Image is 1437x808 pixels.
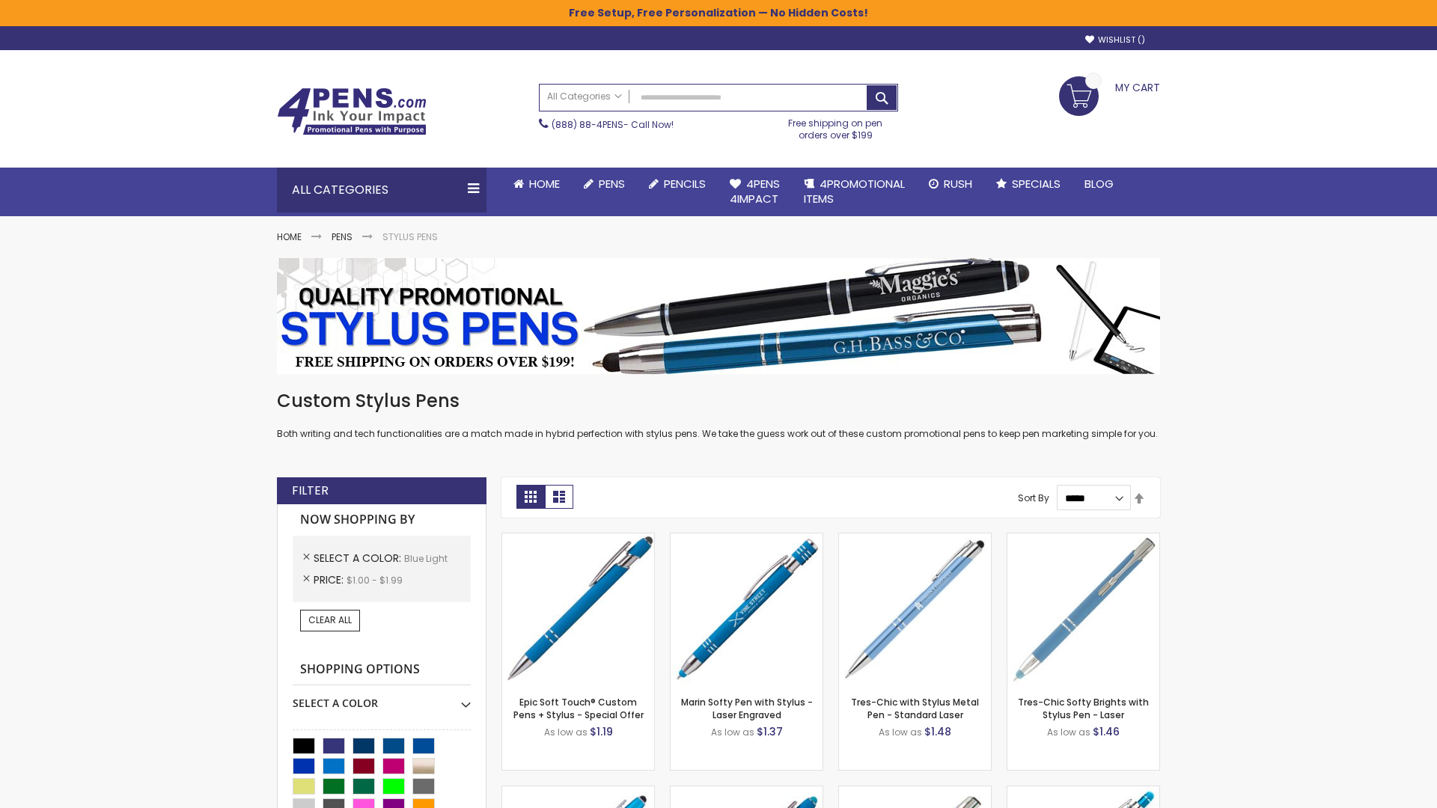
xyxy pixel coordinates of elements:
span: Select A Color [314,551,404,566]
span: $1.37 [757,724,783,739]
span: $1.46 [1093,724,1120,739]
img: Tres-Chic Softy Brights with Stylus Pen - Laser-Blue - Light [1007,533,1159,685]
a: Phoenix Softy Brights with Stylus Pen - Laser-Blue - Light [1007,786,1159,798]
span: $1.19 [590,724,613,739]
a: Ellipse Softy Brights with Stylus Pen - Laser-Blue - Light [671,786,823,798]
a: Wishlist [1085,34,1145,46]
span: Blue Light [404,552,448,565]
a: Tres-Chic Softy Brights with Stylus Pen - Laser-Blue - Light [1007,533,1159,545]
span: Price [314,572,347,587]
a: Blog [1073,168,1126,201]
a: Marin Softy Pen with Stylus - Laser Engraved-Blue - Light [671,533,823,545]
img: Stylus Pens [277,258,1160,374]
a: Clear All [300,610,360,631]
a: Pencils [637,168,718,201]
span: Pencils [664,176,706,192]
div: Both writing and tech functionalities are a match made in hybrid perfection with stylus pens. We ... [277,389,1160,441]
a: Home [501,168,572,201]
a: Specials [984,168,1073,201]
img: 4P-MS8B-Blue - Light [502,533,654,685]
span: As low as [711,726,754,738]
span: As low as [879,726,922,738]
img: Tres-Chic with Stylus Metal Pen - Standard Laser-Blue - Light [839,533,991,685]
span: Home [529,176,560,192]
a: Ellipse Stylus Pen - Standard Laser-Blue - Light [502,786,654,798]
a: 4Pens4impact [718,168,792,216]
a: All Categories [540,85,629,109]
span: Rush [944,176,972,192]
div: All Categories [277,168,486,212]
a: Tres-Chic Touch Pen - Standard Laser-Blue - Light [839,786,991,798]
a: (888) 88-4PENS [552,118,623,131]
span: Specials [1012,176,1061,192]
strong: Now Shopping by [293,504,471,536]
div: Free shipping on pen orders over $199 [773,111,899,141]
span: $1.00 - $1.99 [347,574,403,587]
a: Marin Softy Pen with Stylus - Laser Engraved [681,696,813,720]
strong: Shopping Options [293,654,471,686]
img: 4Pens Custom Pens and Promotional Products [277,88,427,135]
a: Epic Soft Touch® Custom Pens + Stylus - Special Offer [513,696,644,720]
a: Pens [572,168,637,201]
span: 4Pens 4impact [730,176,780,206]
span: As low as [544,726,588,738]
span: Blog [1084,176,1114,192]
span: 4PROMOTIONAL ITEMS [804,176,905,206]
strong: Stylus Pens [382,230,438,243]
span: Clear All [308,613,352,626]
a: 4PROMOTIONALITEMS [792,168,917,216]
a: Tres-Chic with Stylus Metal Pen - Standard Laser [851,696,979,720]
label: Sort By [1018,492,1049,504]
span: Pens [599,176,625,192]
span: $1.48 [924,724,951,739]
span: All Categories [547,91,622,102]
h1: Custom Stylus Pens [277,389,1160,413]
span: As low as [1047,726,1090,738]
div: Select A Color [293,685,471,711]
a: Tres-Chic with Stylus Metal Pen - Standard Laser-Blue - Light [839,533,991,545]
a: Pens [332,230,353,243]
a: Home [277,230,302,243]
a: Rush [917,168,984,201]
a: 4P-MS8B-Blue - Light [502,533,654,545]
strong: Grid [516,485,545,509]
strong: Filter [292,483,329,499]
img: Marin Softy Pen with Stylus - Laser Engraved-Blue - Light [671,533,823,685]
a: Tres-Chic Softy Brights with Stylus Pen - Laser [1018,696,1149,720]
span: - Call Now! [552,118,674,131]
